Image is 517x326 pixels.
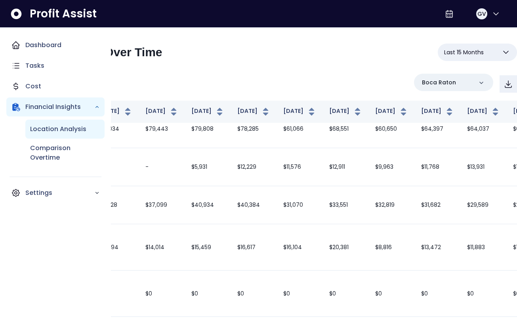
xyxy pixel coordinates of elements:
[329,107,362,116] button: [DATE]
[25,40,61,50] p: Dashboard
[461,186,507,224] td: $29,589
[139,271,185,317] td: $0
[139,148,185,186] td: -
[415,271,461,317] td: $0
[467,107,500,116] button: [DATE]
[415,224,461,271] td: $13,472
[25,61,44,71] p: Tasks
[145,107,179,116] button: [DATE]
[277,271,323,317] td: $0
[139,110,185,148] td: $79,443
[93,224,139,271] td: $4,594
[231,186,277,224] td: $40,384
[231,271,277,317] td: $0
[139,186,185,224] td: $37,099
[185,110,231,148] td: $79,808
[185,148,231,186] td: $5,931
[99,107,133,116] button: [DATE]
[277,224,323,271] td: $16,104
[415,110,461,148] td: $64,397
[369,224,415,271] td: $8,816
[461,224,507,271] td: $11,883
[185,186,231,224] td: $40,934
[444,48,484,57] span: Last 15 Months
[369,110,415,148] td: $60,650
[231,110,277,148] td: $78,285
[231,148,277,186] td: $12,229
[93,148,139,186] td: -
[323,224,369,271] td: $20,381
[30,7,97,21] span: Profit Assist
[461,271,507,317] td: $0
[323,186,369,224] td: $33,551
[421,107,454,116] button: [DATE]
[415,186,461,224] td: $31,682
[277,148,323,186] td: $11,576
[191,107,225,116] button: [DATE]
[185,271,231,317] td: $0
[461,110,507,148] td: $64,037
[375,107,408,116] button: [DATE]
[93,110,139,148] td: $12,034
[139,224,185,271] td: $14,014
[25,188,94,198] p: Settings
[369,186,415,224] td: $32,819
[237,107,271,116] button: [DATE]
[25,82,41,91] p: Cost
[231,224,277,271] td: $16,617
[461,148,507,186] td: $13,931
[323,271,369,317] td: $0
[25,102,94,112] p: Financial Insights
[477,10,486,18] span: GV
[323,110,369,148] td: $68,551
[93,271,139,317] td: -
[277,186,323,224] td: $31,070
[30,143,100,162] p: Comparison Overtime
[277,110,323,148] td: $61,066
[283,107,317,116] button: [DATE]
[30,124,86,134] p: Location Analysis
[369,271,415,317] td: $0
[93,186,139,224] td: $5,728
[323,148,369,186] td: $12,911
[422,78,456,87] p: Boca Raton
[185,224,231,271] td: $15,459
[415,148,461,186] td: $11,768
[369,148,415,186] td: $9,963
